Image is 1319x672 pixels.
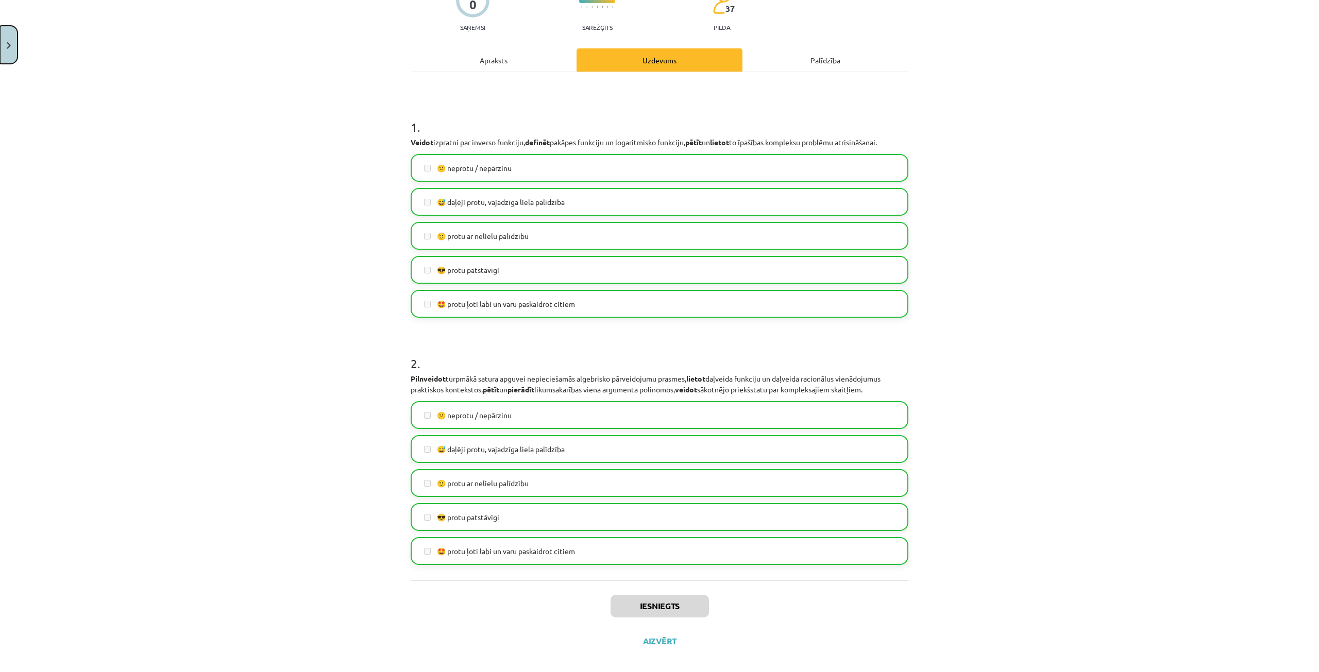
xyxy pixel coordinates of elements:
[611,595,709,617] button: Iesniegts
[424,233,431,239] input: 🙂 protu ar nelielu palīdzību
[437,163,512,174] span: 😕 neprotu / nepārzinu
[7,42,11,49] img: icon-close-lesson-0947bae3869378f0d4975bcd49f059093ad1ed9edebbc8119c70593378902aed.svg
[437,299,575,309] span: 🤩 protu ļoti labi un varu paskaidrot citiem
[742,48,908,72] div: Palīdzība
[577,48,742,72] div: Uzdevums
[437,444,565,455] span: 😅 daļēji protu, vajadzīga liela palīdzība
[411,102,908,134] h1: 1 .
[437,546,575,557] span: 🤩 protu ļoti labi un varu paskaidrot citiem
[424,199,431,205] input: 😅 daļēji protu, vajadzīga liela palīdzība
[607,6,608,8] img: icon-short-line-57e1e144782c952c97e751825c79c345078a6d821885a25fce030b3d8c18986b.svg
[640,636,679,646] button: Aizvērt
[411,374,446,383] b: Pilnveidot
[591,6,593,8] img: icon-short-line-57e1e144782c952c97e751825c79c345078a6d821885a25fce030b3d8c18986b.svg
[582,24,613,31] p: Sarežģīts
[424,412,431,419] input: 😕 neprotu / nepārzinu
[675,385,697,394] b: veidot
[437,410,512,421] span: 😕 neprotu / nepārzinu
[437,478,529,489] span: 🙂 protu ar nelielu palīdzību
[710,137,729,147] b: lietot
[685,137,702,147] b: pētīt
[437,265,499,275] span: 😎 protu patstāvīgi
[411,373,908,395] p: turpmākā satura apguvei nepieciešamās algebrisko pārveidojumu prasmes, daļveida funkciju un daļve...
[586,6,587,8] img: icon-short-line-57e1e144782c952c97e751825c79c345078a6d821885a25fce030b3d8c18986b.svg
[411,137,433,147] b: Veidot
[424,301,431,307] input: 🤩 protu ļoti labi un varu paskaidrot citiem
[525,137,550,147] b: definēt
[725,4,735,13] span: 37
[581,6,582,8] img: icon-short-line-57e1e144782c952c97e751825c79c345078a6d821885a25fce030b3d8c18986b.svg
[411,48,577,72] div: Apraksts
[424,165,431,171] input: 😕 neprotu / nepārzinu
[424,446,431,453] input: 😅 daļēji protu, vajadzīga liela palīdzība
[602,6,603,8] img: icon-short-line-57e1e144782c952c97e751825c79c345078a6d821885a25fce030b3d8c18986b.svg
[437,512,499,523] span: 😎 protu patstāvīgi
[714,24,730,31] p: pilda
[411,137,908,148] p: izpratni par inverso funkciju, pakāpes funkciju un logaritmisko funkciju, un to īpašības kompleks...
[437,231,529,242] span: 🙂 protu ar nelielu palīdzību
[424,480,431,487] input: 🙂 protu ar nelielu palīdzību
[508,385,534,394] b: pierādīt
[612,6,613,8] img: icon-short-line-57e1e144782c952c97e751825c79c345078a6d821885a25fce030b3d8c18986b.svg
[424,267,431,273] input: 😎 protu patstāvīgi
[483,385,499,394] b: pētīt
[597,6,598,8] img: icon-short-line-57e1e144782c952c97e751825c79c345078a6d821885a25fce030b3d8c18986b.svg
[437,197,565,208] span: 😅 daļēji protu, vajadzīga liela palīdzība
[456,24,489,31] p: Saņemsi
[411,338,908,370] h1: 2 .
[686,374,705,383] b: lietot
[424,548,431,555] input: 🤩 protu ļoti labi un varu paskaidrot citiem
[424,514,431,521] input: 😎 protu patstāvīgi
